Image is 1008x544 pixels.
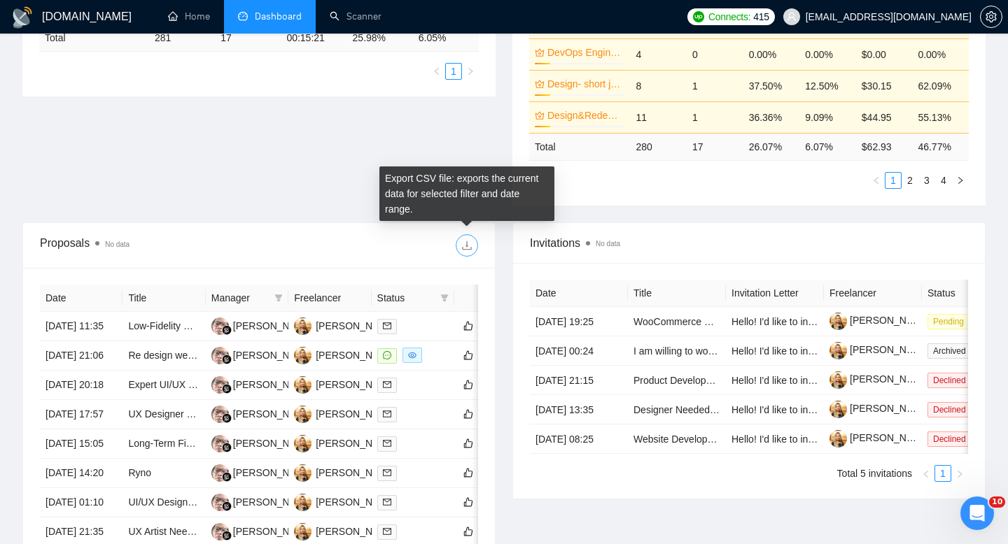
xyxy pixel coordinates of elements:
img: HH [211,464,229,482]
td: 0.00% [912,38,969,70]
a: WooCommerce Expert Needed to Enhance E-commerce Performance [633,316,939,327]
span: Status [377,290,435,306]
a: Design&Redesign (without budget) [547,108,622,123]
li: 2 [902,172,918,189]
button: download [456,234,478,257]
td: 0 [687,38,743,70]
a: VP[PERSON_NAME] [294,525,396,536]
a: 2 [902,173,918,188]
div: [PERSON_NAME] [316,436,396,451]
li: 1 [934,465,951,482]
a: searchScanner [330,10,381,22]
a: 1 [885,173,901,188]
td: 26.07 % [743,133,800,160]
a: Declined [927,403,977,415]
span: download [456,240,477,251]
li: Total 5 invitations [837,465,912,482]
td: 281 [149,24,215,52]
div: [PERSON_NAME] [233,348,314,363]
img: gigradar-bm.png [222,531,232,541]
img: upwork-logo.png [693,11,704,22]
td: [DATE] 13:35 [530,395,628,424]
td: 17 [215,24,281,52]
td: 12.50% [799,70,856,101]
td: 37.50% [743,70,800,101]
button: left [428,63,445,80]
a: Low-Fidelity Website Wireframes for B2B AI Company [128,320,363,331]
td: [DATE] 11:35 [40,312,122,341]
img: logo [11,6,34,29]
img: HH [211,376,229,394]
a: HH[PERSON_NAME] [211,320,314,331]
span: message [383,351,391,359]
img: c1VvKIttGVViXNJL2ESZaUf3zaf4LsFQKa-J0jOo-moCuMrl1Xwh1qxgsHaISjvPQe [829,371,847,389]
span: 415 [753,9,769,24]
a: UI/UX Designer for Website Redesign to Boost Conversion Rates [128,496,412,508]
div: [PERSON_NAME] [316,494,396,510]
span: like [463,467,473,478]
img: c1VvKIttGVViXNJL2ESZaUf3zaf4LsFQKa-J0jOo-moCuMrl1Xwh1qxgsHaISjvPQe [829,401,847,418]
td: UX Designer Two App Projects: Civic Tech and Dating App [122,400,205,429]
a: Pending [927,315,975,327]
span: mail [383,527,391,536]
span: mail [383,498,391,506]
div: [PERSON_NAME] [233,377,314,392]
iframe: Intercom live chat [960,496,994,530]
td: Re design website auction chat for mobile [122,341,205,371]
a: HH[PERSON_NAME] [211,408,314,419]
img: VP [294,494,311,511]
button: setting [980,6,1002,28]
td: WooCommerce Expert Needed to Enhance E-commerce Performance [628,307,726,336]
td: [DATE] 19:25 [530,307,628,336]
img: gigradar-bm.png [222,384,232,394]
li: Next Page [951,465,968,482]
a: VP[PERSON_NAME] [294,378,396,389]
span: setting [981,11,1002,22]
a: VP[PERSON_NAME] [294,437,396,448]
td: Expert UI/UX – Figma mastery, mobile-first, Top Rated only, no agencies, dev-ready design system [122,371,205,400]
td: Designer Needed with Ambigram Skills - Create an ambigram design for print [628,395,726,424]
a: HH[PERSON_NAME] [211,349,314,360]
button: left [868,172,885,189]
th: Freelancer [288,285,371,312]
span: like [463,438,473,449]
div: [PERSON_NAME] [316,318,396,334]
button: like [460,376,477,393]
td: 62.09% [912,70,969,101]
td: 1 [687,70,743,101]
a: Product Development Strategist (PupRing) [633,375,819,386]
img: VP [294,523,311,541]
td: $30.15 [856,70,913,101]
a: VP[PERSON_NAME] [294,496,396,507]
a: 3 [919,173,934,188]
span: Connects: [708,9,750,24]
td: 4 [630,38,687,70]
button: like [460,317,477,334]
a: homeHome [168,10,210,22]
img: gigradar-bm.png [222,325,232,335]
img: HH [211,494,229,511]
img: VP [294,406,311,423]
img: gigradar-bm.png [222,472,232,482]
a: Expert UI/UX – Figma mastery, mobile-first, Top Rated only, no agencies, dev-ready design system [128,379,556,390]
div: Proposals [40,234,259,257]
a: setting [980,11,1002,22]
li: Previous Page [428,63,445,80]
td: $0.00 [856,38,913,70]
a: VP[PERSON_NAME] [294,349,396,360]
span: Declined [927,373,972,388]
td: 55.13% [912,101,969,133]
a: [PERSON_NAME] [829,403,930,414]
span: crown [535,48,545,57]
a: HH[PERSON_NAME] [211,525,314,536]
div: [PERSON_NAME] [233,494,314,510]
a: [PERSON_NAME] [829,432,930,443]
img: c1VvKIttGVViXNJL2ESZaUf3zaf4LsFQKa-J0jOo-moCuMrl1Xwh1qxgsHaISjvPQe [829,313,847,330]
div: [PERSON_NAME] [233,318,314,334]
span: Declined [927,431,972,447]
button: like [460,464,477,481]
a: Long-Term Figma UI/UIX Design for Web Apps [128,438,331,449]
div: [PERSON_NAME] [233,524,314,539]
span: right [956,176,965,185]
td: [DATE] 21:06 [40,341,122,371]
